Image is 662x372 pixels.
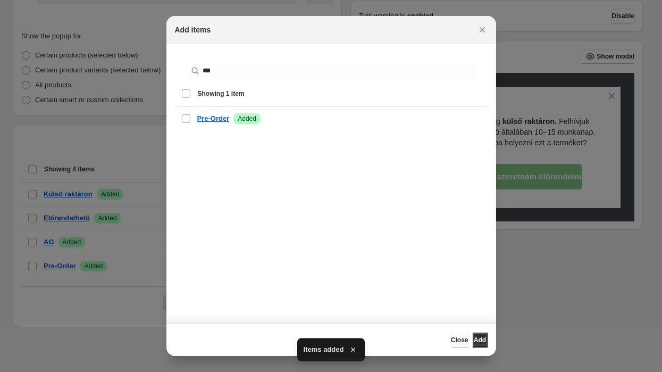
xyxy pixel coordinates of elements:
[304,344,344,355] span: Items added
[475,22,490,37] button: Close
[238,114,256,123] span: Added
[451,336,468,344] span: Close
[473,333,488,348] button: Add
[451,333,468,348] button: Close
[198,89,245,98] span: Showing 1 item
[197,113,230,124] a: Pre-Order
[474,336,486,344] span: Add
[175,24,211,35] h2: Add items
